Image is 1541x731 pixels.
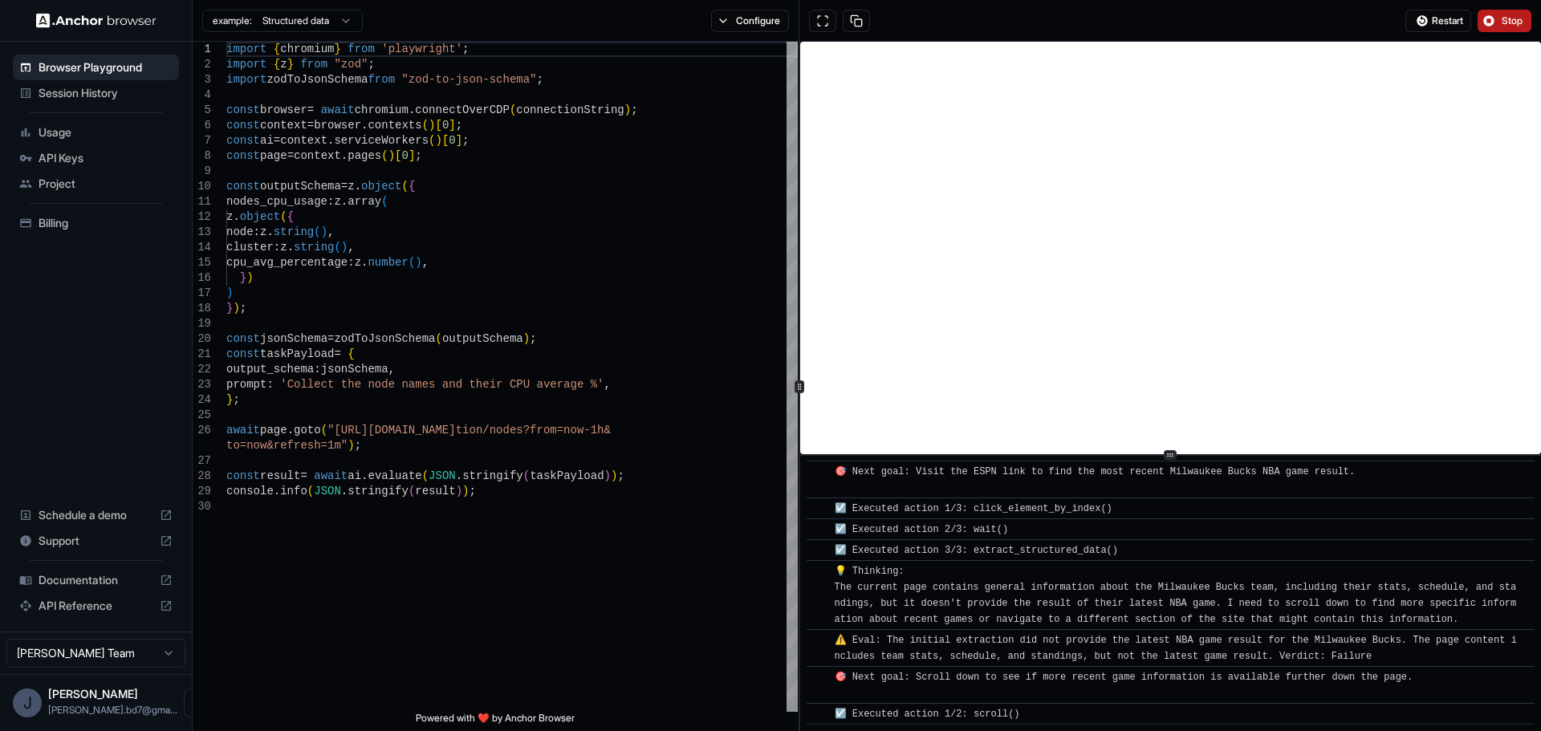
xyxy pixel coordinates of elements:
[260,469,300,482] span: result
[835,545,1118,556] span: ☑️ Executed action 3/3: extract_structured_data()
[13,171,179,197] div: Project
[348,180,354,193] span: z
[226,73,266,86] span: import
[361,180,401,193] span: object
[193,484,211,499] div: 29
[260,119,307,132] span: context
[193,377,211,392] div: 23
[415,256,421,269] span: )
[39,533,153,549] span: Support
[611,469,617,482] span: )
[274,241,280,254] span: :
[48,687,138,701] span: Joshua Paul
[226,286,233,299] span: )
[835,566,1517,625] span: 💡 Thinking: The current page contains general information about the Milwaukee Bucks team, includi...
[13,55,179,80] div: Browser Playground
[327,195,334,208] span: :
[294,241,334,254] span: string
[530,332,536,345] span: ;
[260,104,307,116] span: browser
[835,524,1009,535] span: ☑️ Executed action 2/3: wait()
[835,635,1517,662] span: ⚠️ Eval: The initial extraction did not provide the latest NBA game result for the Milwaukee Buck...
[13,502,179,528] div: Schedule a demo
[401,149,408,162] span: 0
[280,485,307,497] span: info
[401,180,408,193] span: (
[334,195,340,208] span: z
[193,331,211,347] div: 20
[388,149,395,162] span: )
[456,485,462,497] span: )
[334,332,435,345] span: zodToJsonSchema
[193,286,211,301] div: 17
[321,104,355,116] span: await
[416,712,575,731] span: Powered with ❤️ by Anchor Browser
[193,42,211,57] div: 1
[39,507,153,523] span: Schedule a demo
[429,119,435,132] span: )
[260,332,327,345] span: jsonSchema
[13,688,42,717] div: J
[226,363,314,376] span: output_schema
[280,58,287,71] span: z
[193,179,211,194] div: 10
[321,225,327,238] span: )
[193,57,211,72] div: 2
[280,43,334,55] span: chromium
[213,14,252,27] span: example:
[516,104,624,116] span: connectionString
[409,104,415,116] span: .
[327,225,334,238] span: ,
[415,485,455,497] span: result
[274,134,280,147] span: =
[368,73,395,86] span: from
[815,632,823,648] span: ​
[193,392,211,408] div: 24
[368,119,421,132] span: contexts
[314,225,320,238] span: (
[334,58,368,71] span: "zod"
[226,241,274,254] span: cluster
[348,469,361,482] span: ai
[274,485,280,497] span: .
[280,210,287,223] span: (
[193,316,211,331] div: 19
[835,672,1413,699] span: 🎯 Next goal: Scroll down to see if more recent game information is available further down the page.
[815,706,823,722] span: ​
[815,522,823,538] span: ​
[355,104,409,116] span: chromium
[193,72,211,87] div: 3
[327,332,334,345] span: =
[226,195,327,208] span: nodes_cpu_usage
[604,378,611,391] span: ,
[835,503,1112,514] span: ☑️ Executed action 1/3: click_element_by_index()
[226,332,260,345] span: const
[348,241,354,254] span: ,
[361,256,368,269] span: .
[341,485,348,497] span: .
[193,347,211,362] div: 21
[624,104,631,116] span: )
[226,104,260,116] span: const
[274,225,314,238] span: string
[429,469,456,482] span: JSON
[462,469,523,482] span: stringify
[39,59,173,75] span: Browser Playground
[361,119,368,132] span: .
[334,241,340,254] span: (
[240,210,280,223] span: object
[429,134,435,147] span: (
[314,469,348,482] span: await
[300,58,327,71] span: from
[843,10,870,32] button: Copy session ID
[604,469,611,482] span: )
[13,80,179,106] div: Session History
[327,424,456,437] span: "[URL][DOMAIN_NAME]
[193,148,211,164] div: 8
[226,225,254,238] span: node
[260,225,266,238] span: z
[254,225,260,238] span: :
[193,499,211,514] div: 30
[348,347,354,360] span: {
[835,709,1020,720] span: ☑️ Executed action 1/2: scroll()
